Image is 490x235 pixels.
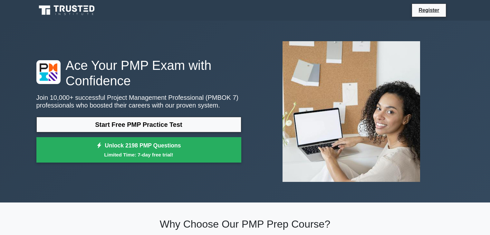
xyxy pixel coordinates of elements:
[36,218,454,230] h2: Why Choose Our PMP Prep Course?
[36,117,241,132] a: Start Free PMP Practice Test
[36,58,241,89] h1: Ace Your PMP Exam with Confidence
[36,137,241,163] a: Unlock 2198 PMP QuestionsLimited Time: 7-day free trial!
[36,94,241,109] p: Join 10,000+ successful Project Management Professional (PMBOK 7) professionals who boosted their...
[44,151,233,158] small: Limited Time: 7-day free trial!
[415,6,443,14] a: Register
